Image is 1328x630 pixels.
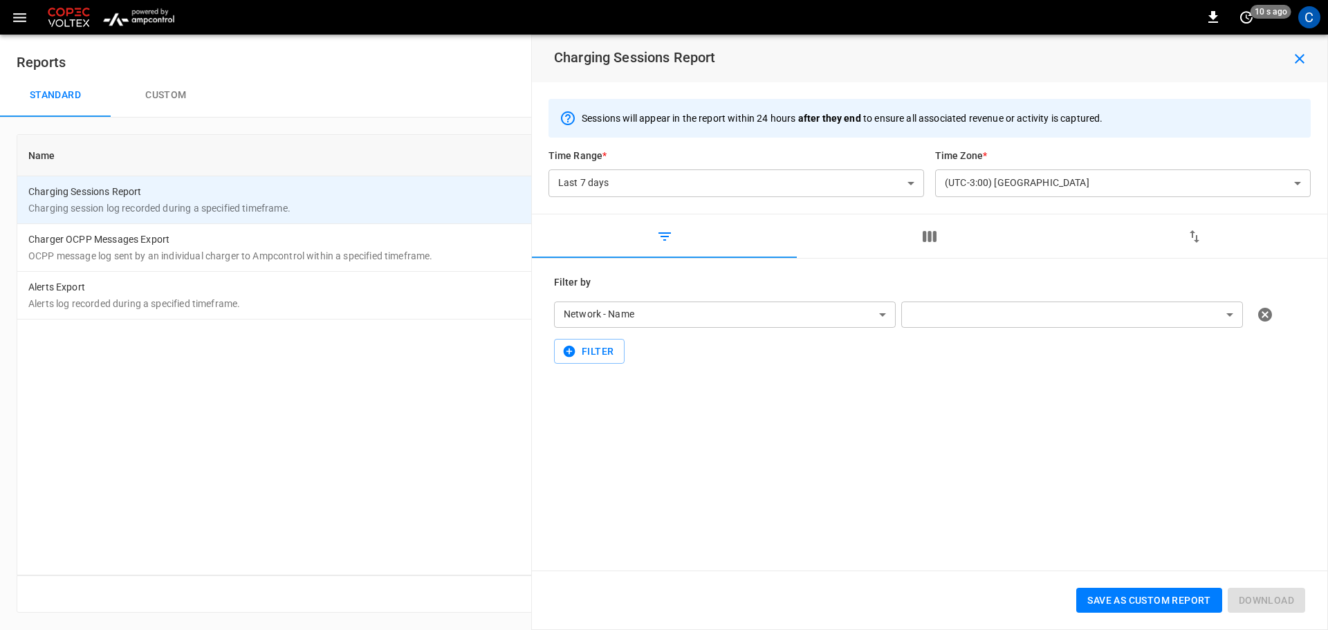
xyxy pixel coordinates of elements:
[111,73,221,118] button: Custom
[935,149,1311,164] h6: Time Zone
[28,201,951,215] p: Charging session log recorded during a specified timeframe.
[28,297,951,311] p: Alerts log recorded during a specified timeframe.
[554,339,625,364] button: Filter
[98,4,179,30] img: ampcontrol.io logo
[1298,6,1320,28] div: profile-icon
[45,4,93,30] img: Customer Logo
[554,302,896,328] div: Network - Name
[798,113,861,124] span: after they end
[935,170,1311,196] div: (UTC-3:00) [GEOGRAPHIC_DATA]
[17,272,962,319] td: Alerts Export
[17,51,1311,73] h6: Reports
[582,111,1103,125] p: Sessions will appear in the report within 24 hours to ensure all associated revenue or activity i...
[548,149,924,164] h6: Time Range
[1251,5,1291,19] span: 10 s ago
[554,46,716,68] h6: Charging Sessions Report
[17,135,962,176] th: Name
[17,176,962,224] td: Charging Sessions Report
[548,170,924,196] div: Last 7 days
[1235,6,1257,28] button: set refresh interval
[1076,588,1221,613] button: Save as custom report
[28,249,951,263] p: OCPP message log sent by an individual charger to Ampcontrol within a specified timeframe.
[17,224,962,272] td: Charger OCPP Messages Export
[554,275,1305,290] h6: Filter by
